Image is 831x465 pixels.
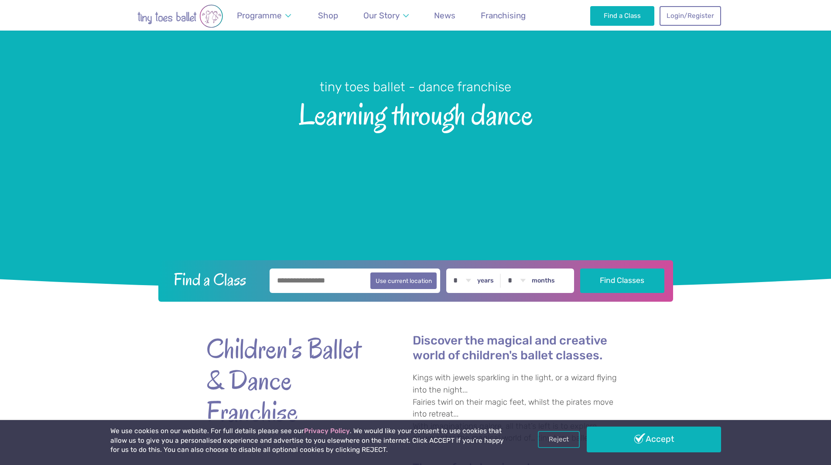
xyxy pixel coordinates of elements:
a: Find a Class [590,6,654,25]
a: Login/Register [660,6,721,25]
span: Our Story [363,10,400,21]
button: Use current location [370,272,437,289]
strong: Children's Ballet & Dance Franchise [206,333,363,427]
p: Kings with jewels sparkling in the light, or a wizard flying into the night... Fairies twirl on t... [413,372,625,444]
span: News [434,10,455,21]
p: We use cookies on our website. For full details please see our . We would like your consent to us... [110,427,507,455]
a: Accept [587,427,721,452]
span: Shop [318,10,338,21]
small: tiny toes ballet - dance franchise [320,79,511,94]
span: Programme [237,10,282,21]
a: Our Story [359,5,413,26]
a: Franchising [477,5,530,26]
a: News [430,5,460,26]
h2: Discover the magical and creative world of children's ballet classes. [413,333,625,363]
a: Shop [314,5,342,26]
button: Find Classes [580,269,664,293]
a: Programme [233,5,295,26]
span: Franchising [481,10,526,21]
a: Reject [538,431,580,448]
a: Privacy Policy [304,427,350,435]
label: years [477,277,494,285]
h2: Find a Class [167,269,263,290]
span: Learning through dance [15,96,816,131]
img: tiny toes ballet [110,4,250,28]
label: months [532,277,555,285]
